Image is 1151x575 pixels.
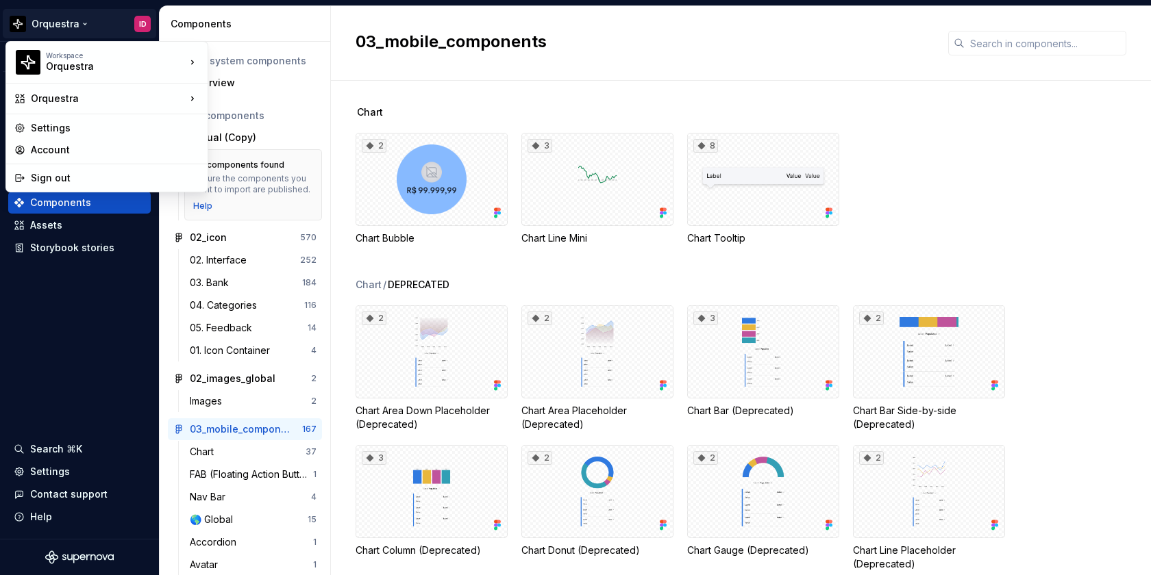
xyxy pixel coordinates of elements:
[46,60,162,73] div: Orquestra
[46,51,186,60] div: Workspace
[31,121,199,135] div: Settings
[31,171,199,185] div: Sign out
[16,50,40,75] img: 2d16a307-6340-4442-b48d-ad77c5bc40e7.png
[31,92,186,105] div: Orquestra
[31,143,199,157] div: Account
